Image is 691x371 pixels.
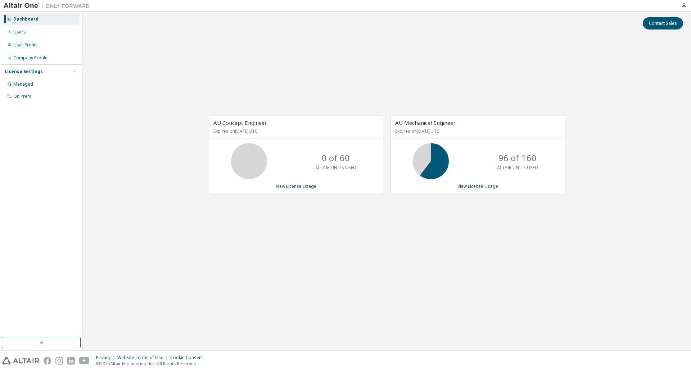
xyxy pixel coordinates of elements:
img: linkedin.svg [67,357,75,365]
div: On Prem [13,94,31,99]
img: Altair One [4,2,94,9]
img: instagram.svg [55,357,63,365]
a: View License Usage [276,183,316,189]
img: altair_logo.svg [2,357,39,365]
p: Expires on [DATE] UTC [213,128,377,134]
div: Website Terms of Use [117,355,170,361]
div: User Profile [13,42,38,48]
button: Contact Sales [643,17,683,30]
p: 0 of 60 [322,152,350,164]
p: Expires on [DATE] UTC [395,128,559,134]
p: © 2025 Altair Engineering, Inc. All Rights Reserved. [96,361,207,367]
img: youtube.svg [79,357,90,365]
span: AU Mechanical Engineer [395,119,456,126]
p: 96 of 160 [498,152,537,164]
div: Managed [13,81,33,87]
div: Company Profile [13,55,48,61]
div: Users [13,29,26,35]
div: Dashboard [13,16,39,22]
div: Cookie Consent [170,355,207,361]
div: Privacy [96,355,117,361]
a: View License Usage [457,183,498,189]
img: facebook.svg [44,357,51,365]
p: ALTAIR UNITS USED [315,164,356,171]
div: License Settings [5,69,43,74]
p: ALTAIR UNITS USED [497,164,538,171]
span: AU Concept Engineer [213,119,267,126]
